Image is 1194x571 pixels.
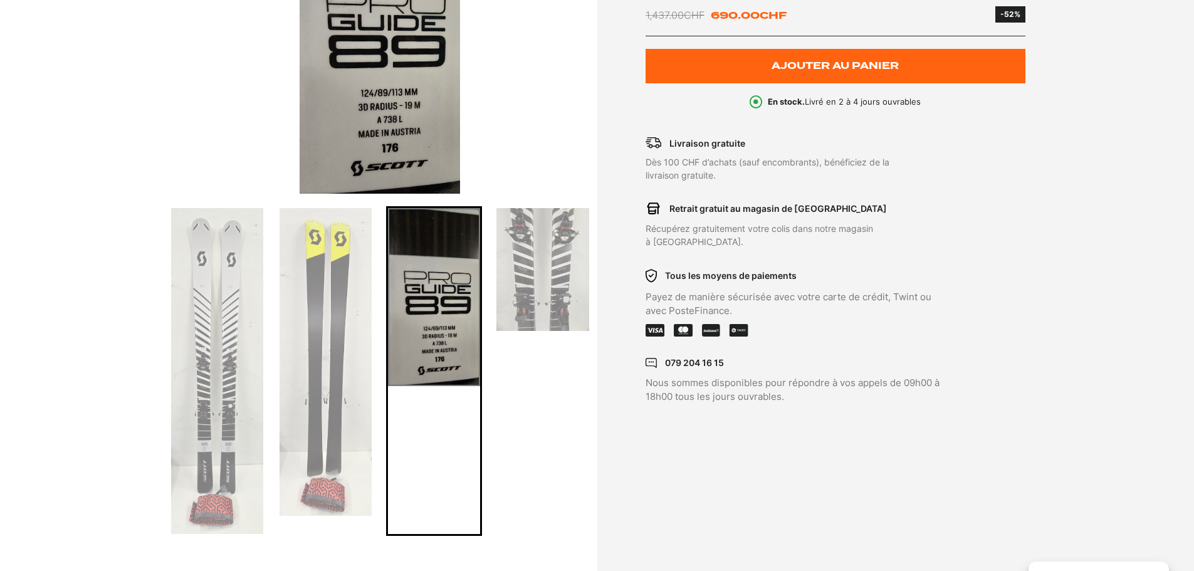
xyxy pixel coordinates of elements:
[768,97,805,107] b: En stock.
[665,356,724,369] p: 079 204 16 15
[760,9,787,21] span: CHF
[669,202,887,215] p: Retrait gratuit au magasin de [GEOGRAPHIC_DATA]
[646,49,1025,83] button: Ajouter au panier
[169,206,265,536] div: Go to slide 1
[711,9,787,21] bdi: 690.00
[768,96,921,108] p: Livré en 2 à 4 jours ouvrables
[386,206,482,536] div: Go to slide 3
[646,9,704,21] bdi: 1,437.00
[665,269,797,282] p: Tous les moyens de paiements
[772,61,899,71] span: Ajouter au panier
[1000,9,1020,20] div: -52%
[278,206,374,536] div: Go to slide 2
[646,222,949,248] p: Récupérez gratuitement votre colis dans notre magasin à [GEOGRAPHIC_DATA].
[495,206,590,536] div: Go to slide 4
[669,137,745,150] p: Livraison gratuite
[684,9,704,21] span: CHF
[646,290,949,318] p: Payez de manière sécurisée avec votre carte de crédit, Twint ou avec PosteFinance.
[646,376,949,404] p: Nous sommes disponibles pour répondre à vos appels de 09h00 à 18h00 tous les jours ouvrables.
[646,155,949,182] p: Dès 100 CHF d’achats (sauf encombrants), bénéficiez de la livraison gratuite.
